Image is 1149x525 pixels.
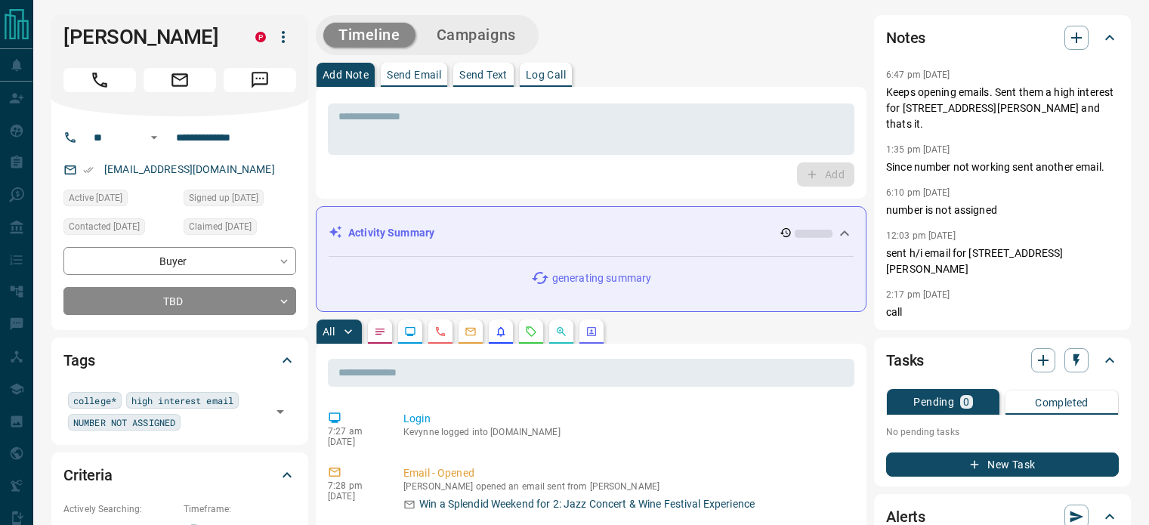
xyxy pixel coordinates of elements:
[886,69,950,80] p: 6:47 pm [DATE]
[184,502,296,516] p: Timeframe:
[886,421,1119,443] p: No pending tasks
[555,326,567,338] svg: Opportunities
[495,326,507,338] svg: Listing Alerts
[270,401,291,422] button: Open
[69,219,140,234] span: Contacted [DATE]
[104,163,275,175] a: [EMAIL_ADDRESS][DOMAIN_NAME]
[886,230,956,241] p: 12:03 pm [DATE]
[465,326,477,338] svg: Emails
[73,393,116,408] span: college*
[63,287,296,315] div: TBD
[63,247,296,275] div: Buyer
[131,393,233,408] span: high interest email
[63,457,296,493] div: Criteria
[63,25,233,49] h1: [PERSON_NAME]
[145,128,163,147] button: Open
[63,218,176,239] div: Thu Oct 02 2025
[189,190,258,205] span: Signed up [DATE]
[886,159,1119,175] p: Since number not working sent another email.
[323,326,335,337] p: All
[403,411,848,427] p: Login
[323,23,415,48] button: Timeline
[329,219,854,247] div: Activity Summary
[886,202,1119,218] p: number is not assigned
[886,26,925,50] h2: Notes
[184,218,296,239] div: Sat Aug 30 2025
[419,496,755,512] p: Win a Splendid Weekend for 2: Jazz Concert & Wine Festival Experience
[886,144,950,155] p: 1:35 pm [DATE]
[328,426,381,437] p: 7:27 am
[459,69,508,80] p: Send Text
[886,342,1119,378] div: Tasks
[323,69,369,80] p: Add Note
[69,190,122,205] span: Active [DATE]
[83,165,94,175] svg: Email Verified
[434,326,446,338] svg: Calls
[63,502,176,516] p: Actively Searching:
[403,427,848,437] p: Kevynne logged into [DOMAIN_NAME]
[886,85,1119,132] p: Keeps opening emails. Sent them a high interest for [STREET_ADDRESS][PERSON_NAME] and thats it.
[886,289,950,300] p: 2:17 pm [DATE]
[328,437,381,447] p: [DATE]
[328,491,381,502] p: [DATE]
[328,480,381,491] p: 7:28 pm
[886,187,950,198] p: 6:10 pm [DATE]
[63,348,94,372] h2: Tags
[552,270,651,286] p: generating summary
[404,326,416,338] svg: Lead Browsing Activity
[63,463,113,487] h2: Criteria
[224,68,296,92] span: Message
[886,348,924,372] h2: Tasks
[403,481,848,492] p: [PERSON_NAME] opened an email sent from [PERSON_NAME]
[387,69,441,80] p: Send Email
[255,32,266,42] div: property.ca
[526,69,566,80] p: Log Call
[886,246,1119,277] p: sent h/i email for [STREET_ADDRESS][PERSON_NAME]
[374,326,386,338] svg: Notes
[184,190,296,211] div: Sat Aug 30 2025
[886,452,1119,477] button: New Task
[63,342,296,378] div: Tags
[886,304,1119,320] p: call
[189,219,252,234] span: Claimed [DATE]
[403,465,848,481] p: Email - Opened
[73,415,175,430] span: NUMBER NOT ASSIGNED
[348,225,434,241] p: Activity Summary
[963,397,969,407] p: 0
[525,326,537,338] svg: Requests
[422,23,531,48] button: Campaigns
[144,68,216,92] span: Email
[1035,397,1089,408] p: Completed
[913,397,954,407] p: Pending
[585,326,598,338] svg: Agent Actions
[886,20,1119,56] div: Notes
[63,68,136,92] span: Call
[63,190,176,211] div: Sun Oct 12 2025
